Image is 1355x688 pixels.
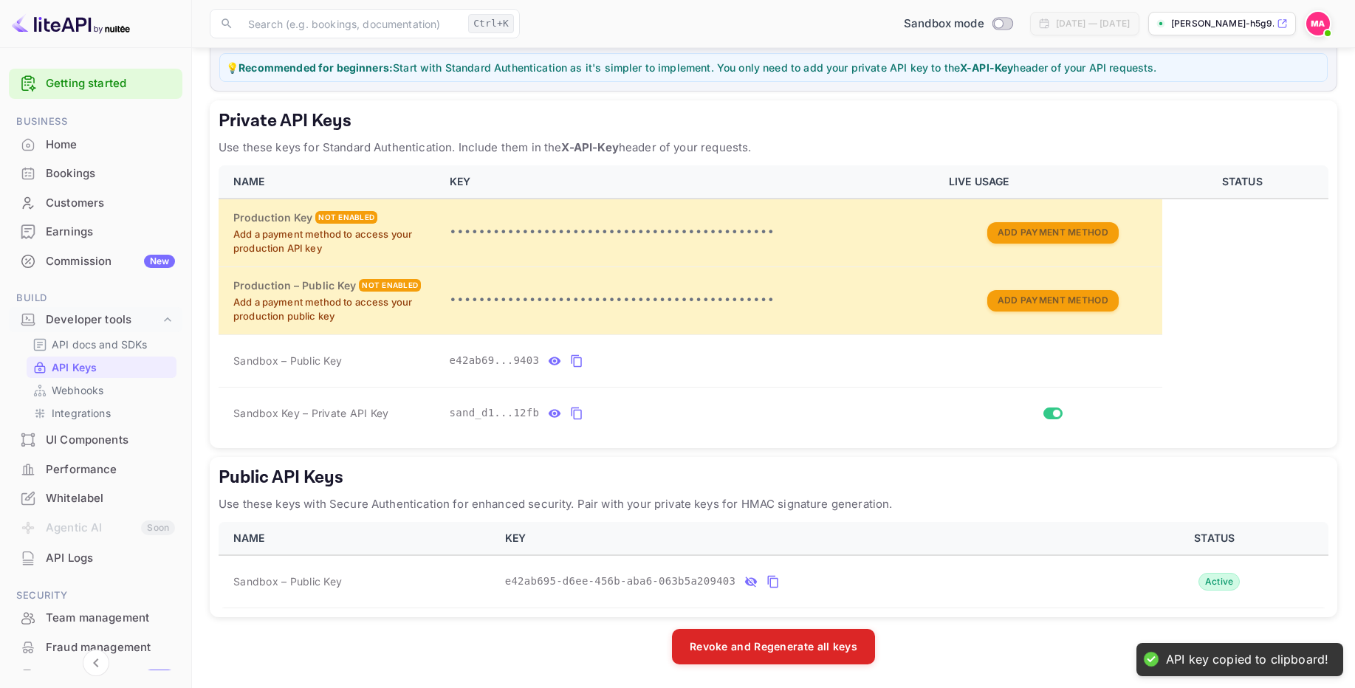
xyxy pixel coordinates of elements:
div: Performance [46,461,175,478]
h5: Public API Keys [219,466,1328,489]
div: Integrations [27,402,176,424]
a: Team management [9,604,182,631]
div: Ctrl+K [468,14,514,33]
span: Sandbox Key – Private API Key [233,407,388,419]
div: Customers [9,189,182,218]
div: API key copied to clipboard! [1166,652,1328,667]
span: Sandbox – Public Key [233,353,342,368]
button: Add Payment Method [987,222,1119,244]
a: Getting started [46,75,175,92]
div: Home [46,137,175,154]
th: LIVE USAGE [940,165,1162,199]
img: LiteAPI logo [12,12,130,35]
a: Add Payment Method [987,293,1119,306]
div: Earnings [9,218,182,247]
div: Audit logs [46,668,175,685]
h6: Production Key [233,210,312,226]
button: Collapse navigation [83,650,109,676]
div: [DATE] — [DATE] [1056,17,1130,30]
span: e42ab695-d6ee-456b-aba6-063b5a209403 [505,574,735,589]
a: API Keys [32,360,171,375]
div: Home [9,131,182,159]
div: New [144,255,175,268]
th: NAME [219,165,441,199]
input: Search (e.g. bookings, documentation) [239,9,462,38]
a: API docs and SDKs [32,337,171,352]
div: Whitelabel [9,484,182,513]
a: Integrations [32,405,171,421]
table: public api keys table [219,522,1328,608]
th: STATUS [1106,522,1328,555]
a: CommissionNew [9,247,182,275]
div: API Keys [27,357,176,378]
th: KEY [441,165,940,199]
a: Whitelabel [9,484,182,512]
p: ••••••••••••••••••••••••••••••••••••••••••••• [450,292,931,309]
div: UI Components [9,426,182,455]
div: API Logs [46,550,175,567]
th: STATUS [1162,165,1328,199]
div: Developer tools [46,312,160,328]
div: Switch to Production mode [898,16,1018,32]
div: Bookings [9,159,182,188]
strong: Recommended for beginners: [239,61,393,74]
p: Add a payment method to access your production API key [233,227,432,256]
p: ••••••••••••••••••••••••••••••••••••••••••••• [450,224,931,241]
a: Earnings [9,218,182,245]
p: Webhooks [52,382,103,398]
a: Bookings [9,159,182,187]
span: Security [9,588,182,604]
div: Bookings [46,165,175,182]
th: KEY [496,522,1107,555]
h6: Production – Public Key [233,278,356,294]
p: Add a payment method to access your production public key [233,295,432,324]
table: private api keys table [219,165,1328,439]
div: API Logs [9,544,182,573]
div: Developer tools [9,307,182,333]
div: Customers [46,195,175,212]
div: Not enabled [359,279,421,292]
h5: Private API Keys [219,109,1328,133]
strong: X-API-Key [960,61,1013,74]
a: Webhooks [32,382,171,398]
th: NAME [219,522,496,555]
a: Home [9,131,182,158]
span: e42ab69...9403 [450,353,540,368]
div: Performance [9,455,182,484]
a: UI Components [9,426,182,453]
p: API docs and SDKs [52,337,148,352]
button: Add Payment Method [987,290,1119,312]
span: Sandbox mode [904,16,984,32]
a: Performance [9,455,182,483]
div: Not enabled [315,211,377,224]
div: Fraud management [9,633,182,662]
span: Sandbox – Public Key [233,574,342,589]
div: Team management [9,604,182,633]
span: sand_d1...12fb [450,405,540,421]
span: Business [9,114,182,130]
button: Revoke and Regenerate all keys [672,629,875,664]
div: Webhooks [27,379,176,401]
p: Use these keys with Secure Authentication for enhanced security. Pair with your private keys for ... [219,495,1328,513]
div: API docs and SDKs [27,334,176,355]
a: Customers [9,189,182,216]
div: Getting started [9,69,182,99]
p: API Keys [52,360,97,375]
div: Whitelabel [46,490,175,507]
p: 💡 Start with Standard Authentication as it's simpler to implement. You only need to add your priv... [226,60,1321,75]
span: Build [9,290,182,306]
div: Team management [46,610,175,627]
div: Commission [46,253,175,270]
p: Use these keys for Standard Authentication. Include them in the header of your requests. [219,139,1328,156]
a: API Logs [9,544,182,571]
div: Active [1198,573,1241,591]
a: Add Payment Method [987,225,1119,238]
img: Mohamed Abushaqra [1306,12,1330,35]
div: Fraud management [46,639,175,656]
strong: X-API-Key [561,140,618,154]
div: UI Components [46,432,175,449]
p: Integrations [52,405,111,421]
div: CommissionNew [9,247,182,276]
div: Earnings [46,224,175,241]
a: Fraud management [9,633,182,661]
